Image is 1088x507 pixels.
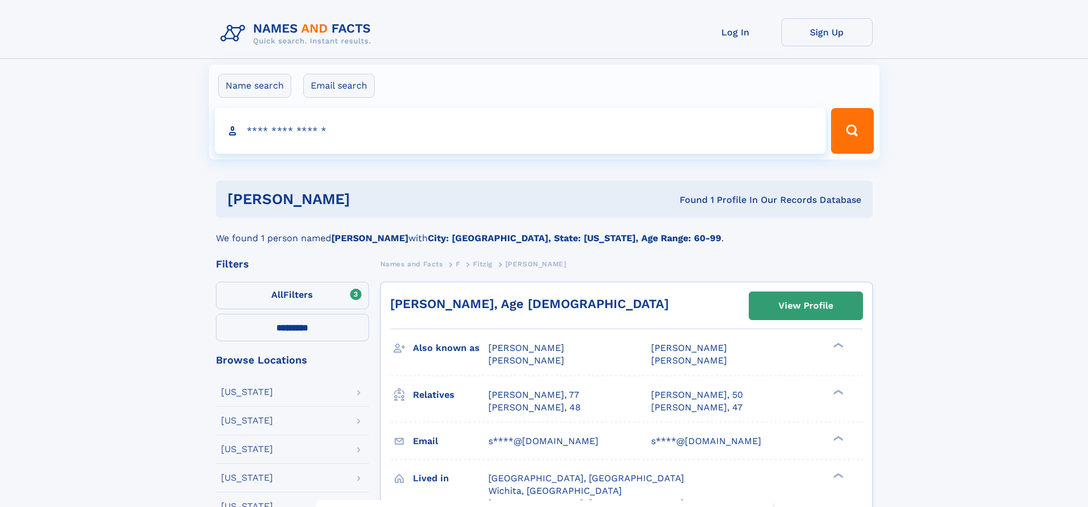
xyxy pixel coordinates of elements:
[651,401,742,414] a: [PERSON_NAME], 47
[505,260,567,268] span: [PERSON_NAME]
[651,389,743,401] a: [PERSON_NAME], 50
[488,389,579,401] a: [PERSON_NAME], 77
[830,388,844,396] div: ❯
[830,434,844,442] div: ❯
[413,385,488,405] h3: Relatives
[413,432,488,451] h3: Email
[271,289,283,300] span: All
[690,18,781,46] a: Log In
[428,233,721,243] b: City: [GEOGRAPHIC_DATA], State: [US_STATE], Age Range: 60-99
[380,257,443,271] a: Names and Facts
[831,108,873,154] button: Search Button
[488,342,564,353] span: [PERSON_NAME]
[227,192,515,206] h1: [PERSON_NAME]
[473,260,492,268] span: Fitzig
[216,18,380,49] img: Logo Names and Facts
[456,260,460,268] span: F
[488,485,622,496] span: Wichita, [GEOGRAPHIC_DATA]
[488,473,684,484] span: [GEOGRAPHIC_DATA], [GEOGRAPHIC_DATA]
[218,74,291,98] label: Name search
[830,472,844,479] div: ❯
[781,18,873,46] a: Sign Up
[221,416,273,425] div: [US_STATE]
[413,338,488,358] h3: Also known as
[651,355,727,366] span: [PERSON_NAME]
[749,292,862,320] a: View Profile
[456,257,460,271] a: F
[216,218,873,245] div: We found 1 person named with .
[390,297,669,311] a: [PERSON_NAME], Age [DEMOGRAPHIC_DATA]
[221,445,273,454] div: [US_STATE]
[216,282,369,309] label: Filters
[331,233,408,243] b: [PERSON_NAME]
[221,388,273,397] div: [US_STATE]
[413,469,488,488] h3: Lived in
[215,108,826,154] input: search input
[830,342,844,349] div: ❯
[488,355,564,366] span: [PERSON_NAME]
[515,194,861,206] div: Found 1 Profile In Our Records Database
[473,257,492,271] a: Fitzig
[651,342,727,353] span: [PERSON_NAME]
[488,401,581,414] a: [PERSON_NAME], 48
[778,293,833,319] div: View Profile
[221,473,273,482] div: [US_STATE]
[303,74,375,98] label: Email search
[216,259,369,269] div: Filters
[216,355,369,365] div: Browse Locations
